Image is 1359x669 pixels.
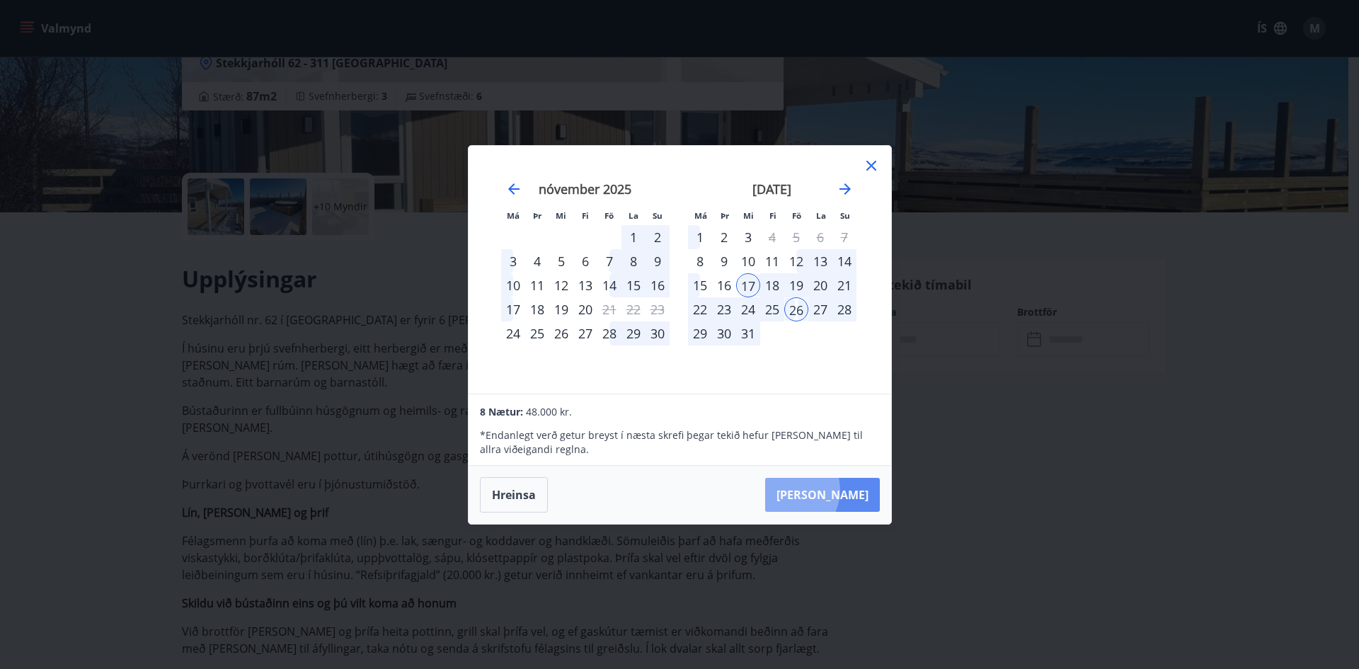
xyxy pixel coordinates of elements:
td: Not available. sunnudagur, 7. desember 2025 [832,225,856,249]
div: 20 [573,297,597,321]
div: 13 [573,273,597,297]
button: [PERSON_NAME] [765,478,880,512]
div: Aðeins innritun í boði [501,321,525,345]
div: 18 [760,273,784,297]
td: Choose föstudagur, 28. nóvember 2025 as your check-in date. It’s available. [597,321,621,345]
td: Choose sunnudagur, 9. nóvember 2025 as your check-in date. It’s available. [646,249,670,273]
td: Choose fimmtudagur, 4. desember 2025 as your check-in date. It’s available. [760,225,784,249]
div: 25 [525,321,549,345]
td: Choose sunnudagur, 30. nóvember 2025 as your check-in date. It’s available. [646,321,670,345]
div: 14 [597,273,621,297]
td: Choose mánudagur, 8. desember 2025 as your check-in date. It’s available. [688,249,712,273]
div: 31 [736,321,760,345]
div: 19 [784,273,808,297]
div: 27 [808,297,832,321]
td: Selected. föstudagur, 19. desember 2025 [784,273,808,297]
td: Choose föstudagur, 7. nóvember 2025 as your check-in date. It’s available. [597,249,621,273]
div: 22 [688,297,712,321]
strong: nóvember 2025 [539,181,631,198]
div: 15 [688,273,712,297]
td: Choose miðvikudagur, 12. nóvember 2025 as your check-in date. It’s available. [549,273,573,297]
div: 10 [501,273,525,297]
td: Selected. laugardagur, 20. desember 2025 [808,273,832,297]
td: Choose laugardagur, 13. desember 2025 as your check-in date. It’s available. [808,249,832,273]
div: 29 [688,321,712,345]
div: 12 [549,273,573,297]
button: Hreinsa [480,477,548,513]
td: Choose laugardagur, 27. desember 2025 as your check-in date. It’s available. [808,297,832,321]
td: Choose miðvikudagur, 26. nóvember 2025 as your check-in date. It’s available. [549,321,573,345]
span: 48.000 kr. [526,405,572,418]
td: Selected. mánudagur, 22. desember 2025 [688,297,712,321]
div: 2 [712,225,736,249]
td: Not available. sunnudagur, 23. nóvember 2025 [646,297,670,321]
td: Choose þriðjudagur, 30. desember 2025 as your check-in date. It’s available. [712,321,736,345]
div: 8 [621,249,646,273]
div: 28 [597,321,621,345]
td: Choose fimmtudagur, 27. nóvember 2025 as your check-in date. It’s available. [573,321,597,345]
div: 23 [712,297,736,321]
td: Choose mánudagur, 10. nóvember 2025 as your check-in date. It’s available. [501,273,525,297]
td: Choose þriðjudagur, 16. desember 2025 as your check-in date. It’s available. [712,273,736,297]
div: 5 [549,249,573,273]
small: Mi [743,210,754,221]
td: Choose laugardagur, 1. nóvember 2025 as your check-in date. It’s available. [621,225,646,249]
div: Move backward to switch to the previous month. [505,181,522,198]
div: 26 [784,297,808,321]
td: Selected as start date. miðvikudagur, 17. desember 2025 [736,273,760,297]
div: 12 [784,249,808,273]
div: Aðeins útritun í boði [760,225,784,249]
div: 26 [549,321,573,345]
div: 21 [832,273,856,297]
small: Fö [792,210,801,221]
td: Choose fimmtudagur, 11. desember 2025 as your check-in date. It’s available. [760,249,784,273]
small: Su [840,210,850,221]
td: Choose þriðjudagur, 18. nóvember 2025 as your check-in date. It’s available. [525,297,549,321]
td: Choose sunnudagur, 16. nóvember 2025 as your check-in date. It’s available. [646,273,670,297]
small: Má [507,210,520,221]
td: Choose laugardagur, 8. nóvember 2025 as your check-in date. It’s available. [621,249,646,273]
div: 1 [688,225,712,249]
td: Choose mánudagur, 3. nóvember 2025 as your check-in date. It’s available. [501,249,525,273]
div: 11 [760,249,784,273]
td: Choose sunnudagur, 2. nóvember 2025 as your check-in date. It’s available. [646,225,670,249]
div: Calendar [486,163,874,377]
div: 24 [736,297,760,321]
small: La [816,210,826,221]
div: 28 [832,297,856,321]
td: Selected. þriðjudagur, 23. desember 2025 [712,297,736,321]
td: Choose miðvikudagur, 10. desember 2025 as your check-in date. It’s available. [736,249,760,273]
td: Choose laugardagur, 15. nóvember 2025 as your check-in date. It’s available. [621,273,646,297]
td: Choose miðvikudagur, 31. desember 2025 as your check-in date. It’s available. [736,321,760,345]
div: 13 [808,249,832,273]
small: Mi [556,210,566,221]
small: Fi [582,210,589,221]
td: Choose föstudagur, 21. nóvember 2025 as your check-in date. It’s available. [597,297,621,321]
div: 20 [808,273,832,297]
div: Move forward to switch to the next month. [837,181,854,198]
small: Su [653,210,663,221]
td: Choose þriðjudagur, 9. desember 2025 as your check-in date. It’s available. [712,249,736,273]
td: Not available. föstudagur, 5. desember 2025 [784,225,808,249]
div: 3 [736,225,760,249]
td: Selected as end date. föstudagur, 26. desember 2025 [784,297,808,321]
div: 9 [712,249,736,273]
td: Choose miðvikudagur, 3. desember 2025 as your check-in date. It’s available. [736,225,760,249]
span: 8 Nætur: [480,405,523,418]
td: Choose þriðjudagur, 4. nóvember 2025 as your check-in date. It’s available. [525,249,549,273]
div: 15 [621,273,646,297]
td: Choose föstudagur, 12. desember 2025 as your check-in date. It’s available. [784,249,808,273]
td: Choose mánudagur, 24. nóvember 2025 as your check-in date. It’s available. [501,321,525,345]
td: Choose mánudagur, 1. desember 2025 as your check-in date. It’s available. [688,225,712,249]
div: 30 [646,321,670,345]
small: Fö [604,210,614,221]
div: Aðeins útritun í boði [597,297,621,321]
small: Má [694,210,707,221]
td: Not available. laugardagur, 22. nóvember 2025 [621,297,646,321]
td: Choose þriðjudagur, 2. desember 2025 as your check-in date. It’s available. [712,225,736,249]
p: * Endanlegt verð getur breyst í næsta skrefi þegar tekið hefur [PERSON_NAME] til allra viðeigandi... [480,428,879,457]
div: 25 [760,297,784,321]
div: 14 [832,249,856,273]
td: Choose sunnudagur, 14. desember 2025 as your check-in date. It’s available. [832,249,856,273]
td: Choose fimmtudagur, 13. nóvember 2025 as your check-in date. It’s available. [573,273,597,297]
